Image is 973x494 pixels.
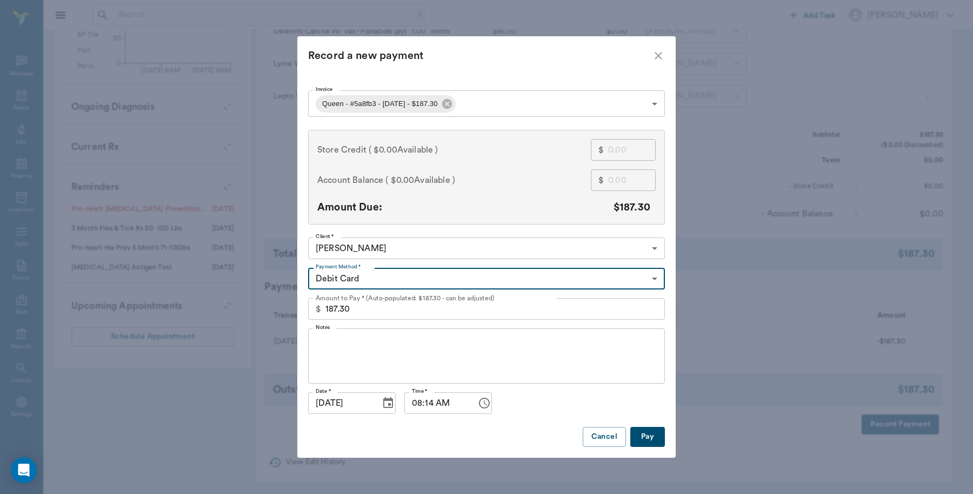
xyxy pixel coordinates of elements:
[308,392,373,414] input: MM/DD/YYYY
[317,200,382,215] p: Amount Due:
[374,143,433,156] span: $0.00 Available
[316,293,495,303] p: Amount to Pay * (Auto-populated: $187.30 - can be adjusted)
[317,174,455,187] span: Account Balance ( )
[608,169,656,191] input: 0.00
[598,143,604,156] p: $
[316,263,361,271] label: Payment Method *
[317,143,438,156] span: Store Credit ( )
[308,238,665,259] div: [PERSON_NAME]
[608,139,656,161] input: 0.00
[614,200,650,215] p: $187.30
[316,233,334,240] label: Client *
[583,427,626,447] button: Cancel
[325,298,665,320] input: 0.00
[316,324,330,331] label: Notes
[412,387,428,395] label: Time *
[630,427,665,447] button: Pay
[316,387,331,395] label: Date *
[308,47,652,64] div: Record a new payment
[316,95,456,113] div: Queen - #5a8fb3 - [DATE] - $187.30
[391,174,450,187] span: $0.00 Available
[474,392,495,414] button: Choose time, selected time is 8:14 AM
[598,174,604,187] p: $
[316,97,444,110] span: Queen - #5a8fb3 - [DATE] - $187.30
[316,85,332,93] label: Invoice
[308,268,665,289] div: Debit Card
[11,457,37,483] div: Open Intercom Messenger
[404,392,469,414] input: hh:mm aa
[652,49,665,62] button: close
[377,392,399,414] button: Choose date, selected date is Aug 19, 2025
[316,302,321,315] p: $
